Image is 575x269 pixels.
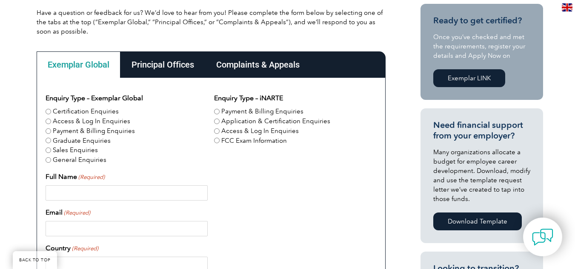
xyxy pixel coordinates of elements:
[433,212,522,230] a: Download Template
[63,209,90,217] span: (Required)
[46,207,90,218] label: Email
[221,116,330,126] label: Application & Certification Enquiries
[53,155,106,165] label: General Enquiries
[221,107,303,116] label: Payment & Billing Enquiries
[53,136,111,146] label: Graduate Enquiries
[120,51,205,78] div: Principal Offices
[71,244,98,253] span: (Required)
[46,172,105,182] label: Full Name
[433,69,505,87] a: Exemplar LINK
[53,145,98,155] label: Sales Enquiries
[13,251,57,269] a: BACK TO TOP
[46,243,98,253] label: Country
[37,8,386,36] p: Have a question or feedback for us? We’d love to hear from you! Please complete the form below by...
[205,51,311,78] div: Complaints & Appeals
[53,126,135,136] label: Payment & Billing Enquiries
[221,126,299,136] label: Access & Log In Enquiries
[433,32,530,60] p: Once you’ve checked and met the requirements, register your details and Apply Now on
[77,173,105,181] span: (Required)
[53,116,130,126] label: Access & Log In Enquiries
[214,93,283,103] legend: Enquiry Type – iNARTE
[532,227,553,248] img: contact-chat.png
[53,107,119,116] label: Certification Enquiries
[37,51,120,78] div: Exemplar Global
[46,93,143,103] legend: Enquiry Type – Exemplar Global
[433,15,530,26] h3: Ready to get certified?
[433,147,530,204] p: Many organizations allocate a budget for employee career development. Download, modify and use th...
[562,3,572,11] img: en
[221,136,287,146] label: FCC Exam Information
[433,120,530,141] h3: Need financial support from your employer?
